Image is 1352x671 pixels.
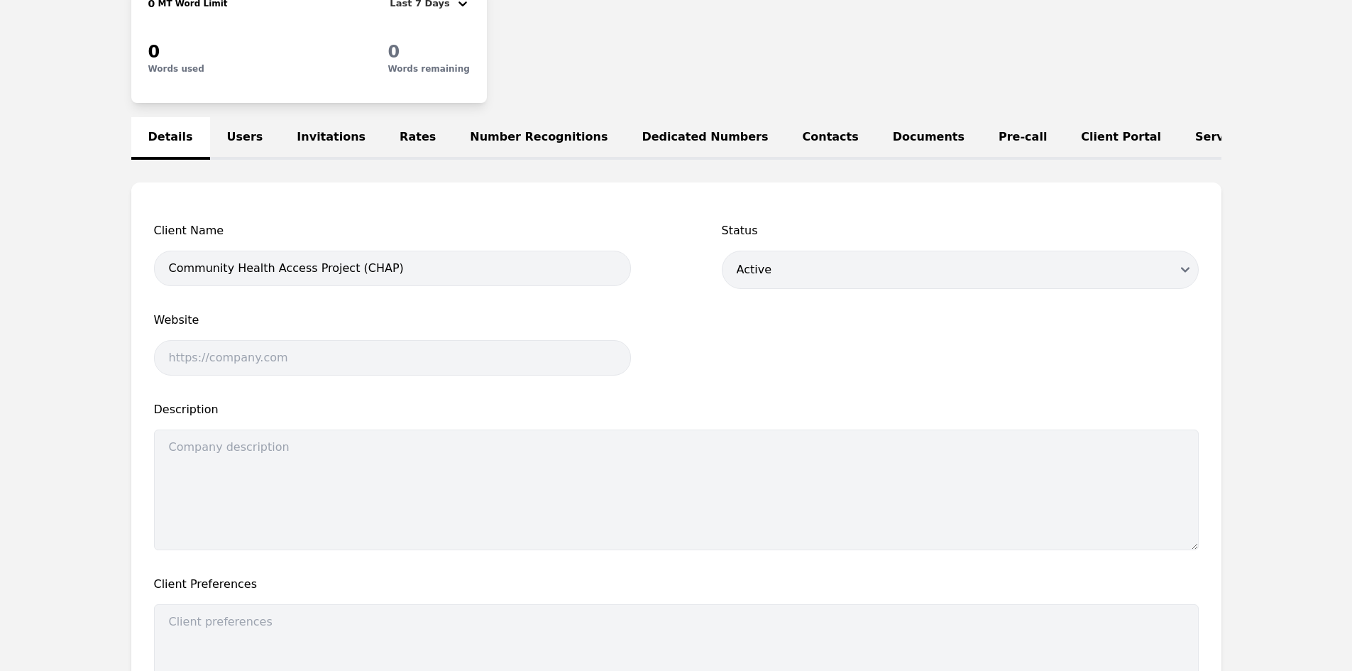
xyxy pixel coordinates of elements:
[1178,117,1297,160] a: Service Lines
[453,117,625,160] a: Number Recognitions
[722,222,1199,239] span: Status
[148,63,204,75] p: Words used
[982,117,1064,160] a: Pre-call
[280,117,383,160] a: Invitations
[1064,117,1178,160] a: Client Portal
[154,251,631,286] input: Client name
[625,117,785,160] a: Dedicated Numbers
[876,117,982,160] a: Documents
[154,340,631,376] input: https://company.com
[388,63,469,75] p: Words remaining
[383,117,453,160] a: Rates
[154,312,631,329] span: Website
[388,42,400,62] span: 0
[154,222,631,239] span: Client Name
[154,401,1199,418] span: Description
[154,576,1199,593] span: Client Preferences
[786,117,876,160] a: Contacts
[210,117,280,160] a: Users
[148,42,160,62] span: 0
